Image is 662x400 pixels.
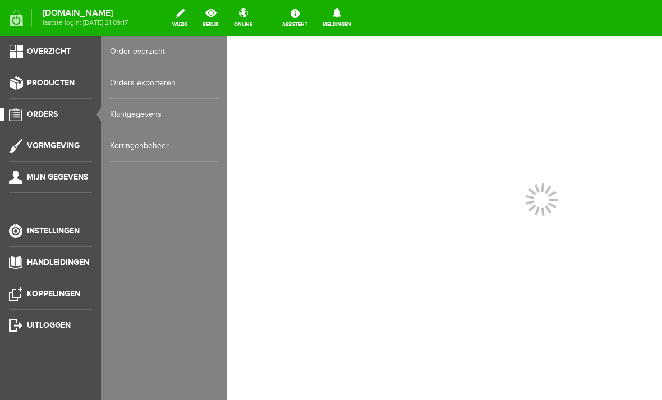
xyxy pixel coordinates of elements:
a: Orders exporteren [110,67,218,99]
span: Orders [27,109,58,119]
a: Kortingenbeheer [110,130,218,162]
a: Assistent [275,6,314,30]
strong: [DOMAIN_NAME] [43,10,128,16]
span: Instellingen [27,226,80,236]
a: bekijk [196,6,226,30]
span: Uitloggen [27,320,71,330]
span: Producten [27,78,75,88]
a: online [227,6,259,30]
a: wijzig [165,6,194,30]
a: Meldingen [316,6,358,30]
span: Koppelingen [27,289,80,298]
span: Overzicht [27,47,71,56]
a: Order overzicht [110,36,218,67]
span: Mijn gegevens [27,172,88,182]
span: Vormgeving [27,141,80,150]
a: Klantgegevens [110,99,218,130]
span: Handleidingen [27,258,89,267]
span: laatste login: [DATE] 21:09:17 [43,20,128,26]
